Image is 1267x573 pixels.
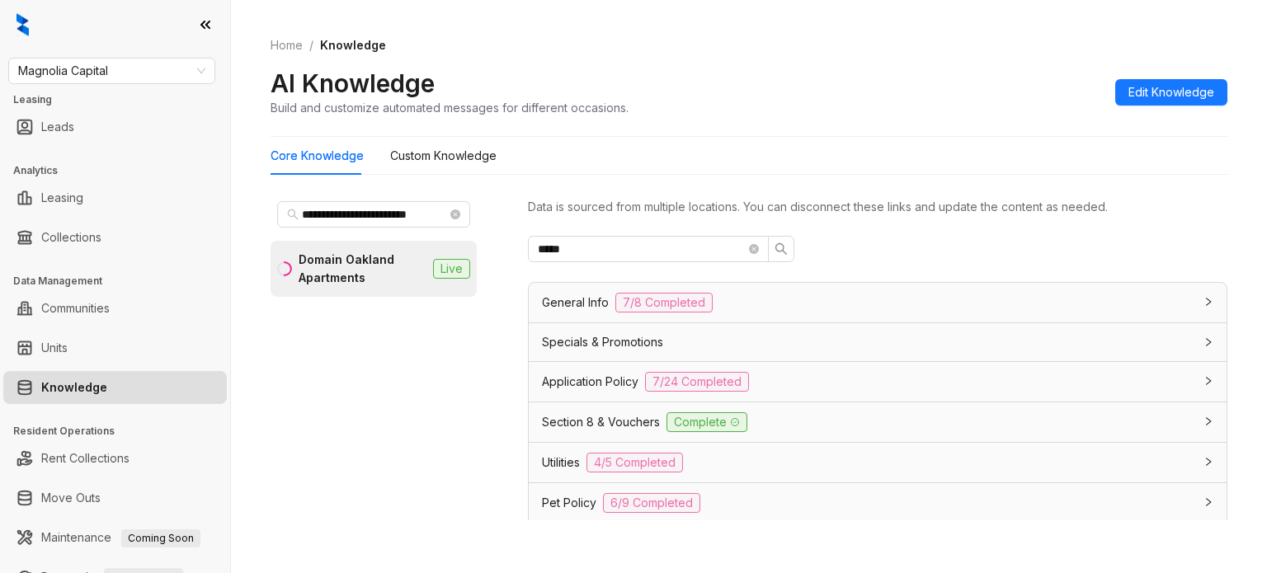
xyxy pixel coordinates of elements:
[41,292,110,325] a: Communities
[121,529,200,547] span: Coming Soon
[529,362,1227,402] div: Application Policy7/24 Completed
[1203,497,1213,507] span: collapsed
[41,481,101,514] a: Move Outs
[16,13,29,36] img: logo
[528,198,1227,216] div: Data is sourced from multiple locations. You can disconnect these links and update the content as...
[13,163,230,178] h3: Analytics
[529,323,1227,361] div: Specials & Promotions
[1203,416,1213,426] span: collapsed
[3,442,227,475] li: Rent Collections
[267,36,306,54] a: Home
[3,110,227,143] li: Leads
[3,181,227,214] li: Leasing
[299,251,426,287] div: Domain Oakland Apartments
[542,333,663,351] span: Specials & Promotions
[287,209,299,220] span: search
[271,68,435,99] h2: AI Knowledge
[390,147,497,165] div: Custom Knowledge
[666,412,747,432] span: Complete
[542,453,580,472] span: Utilities
[645,372,749,392] span: 7/24 Completed
[542,373,638,391] span: Application Policy
[1203,297,1213,307] span: collapsed
[529,443,1227,482] div: Utilities4/5 Completed
[13,274,230,289] h3: Data Management
[18,59,205,83] span: Magnolia Capital
[529,402,1227,442] div: Section 8 & VouchersComplete
[1203,376,1213,386] span: collapsed
[433,259,470,279] span: Live
[41,331,68,364] a: Units
[271,147,364,165] div: Core Knowledge
[41,181,83,214] a: Leasing
[1128,83,1214,101] span: Edit Knowledge
[529,483,1227,523] div: Pet Policy6/9 Completed
[320,38,386,52] span: Knowledge
[603,493,700,513] span: 6/9 Completed
[1115,79,1227,106] button: Edit Knowledge
[529,283,1227,322] div: General Info7/8 Completed
[749,244,759,254] span: close-circle
[41,442,130,475] a: Rent Collections
[3,371,227,404] li: Knowledge
[542,494,596,512] span: Pet Policy
[775,242,788,256] span: search
[309,36,313,54] li: /
[41,221,101,254] a: Collections
[542,294,609,312] span: General Info
[3,521,227,554] li: Maintenance
[1203,457,1213,467] span: collapsed
[13,92,230,107] h3: Leasing
[41,371,107,404] a: Knowledge
[41,110,74,143] a: Leads
[450,209,460,219] span: close-circle
[3,292,227,325] li: Communities
[3,481,227,514] li: Move Outs
[271,99,629,116] div: Build and customize automated messages for different occasions.
[1203,337,1213,347] span: collapsed
[13,424,230,439] h3: Resident Operations
[3,221,227,254] li: Collections
[3,331,227,364] li: Units
[542,413,660,431] span: Section 8 & Vouchers
[586,453,683,472] span: 4/5 Completed
[615,293,713,312] span: 7/8 Completed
